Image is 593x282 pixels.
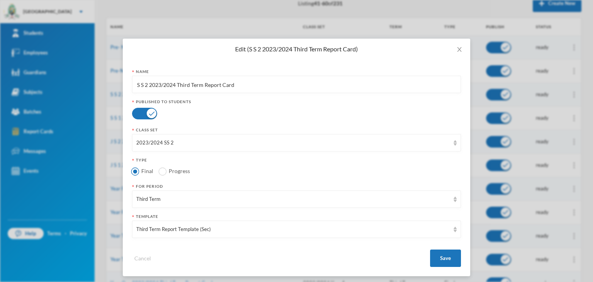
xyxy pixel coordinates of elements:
div: Class Set [132,127,461,133]
div: Published To Students [132,99,461,105]
div: 2023/2024 SS 2 [136,139,450,147]
div: Type [132,157,461,163]
button: Cancel [132,254,153,263]
div: Template [132,214,461,219]
div: Edit (S S 2 2023/2024 Third Term Report Card) [132,45,461,53]
div: Name [132,69,461,75]
input: Primary 3 First Term 2020/2021 [136,76,457,93]
i: icon: close [456,46,463,53]
div: Third Term Report Template (Sec) [136,226,450,233]
span: Progress [166,168,193,174]
div: For Period [132,183,461,189]
button: Close [449,39,470,60]
span: Final [138,168,156,174]
button: Save [430,250,461,267]
div: Third Term [136,195,450,203]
